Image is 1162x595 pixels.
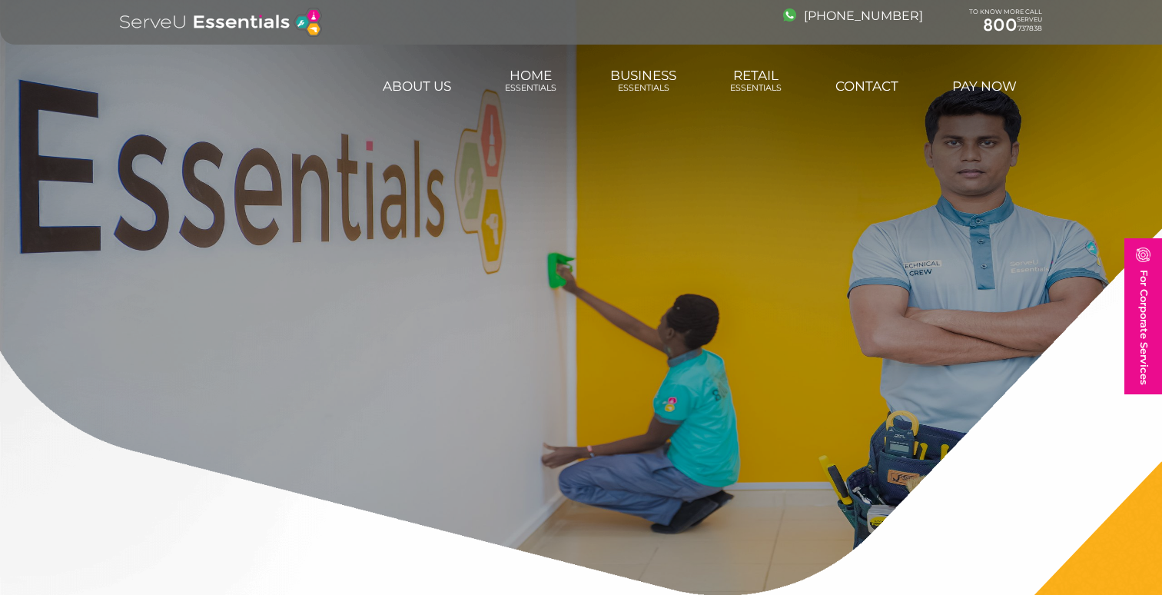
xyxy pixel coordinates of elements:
[969,15,1042,35] a: 800737838
[610,83,676,93] span: Essentials
[728,60,784,101] a: RetailEssentials
[380,71,453,101] a: About us
[969,8,1042,36] div: TO KNOW MORE CALL SERVEU
[503,60,559,101] a: HomeEssentials
[783,8,923,23] a: [PHONE_NUMBER]
[120,8,322,37] img: logo
[730,83,782,93] span: Essentials
[505,83,556,93] span: Essentials
[608,60,679,101] a: BusinessEssentials
[983,15,1018,35] span: 800
[950,71,1019,101] a: Pay Now
[1124,238,1162,394] a: For Corporate Services
[1136,248,1150,262] img: image
[833,71,901,101] a: Contact
[783,8,796,22] img: image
